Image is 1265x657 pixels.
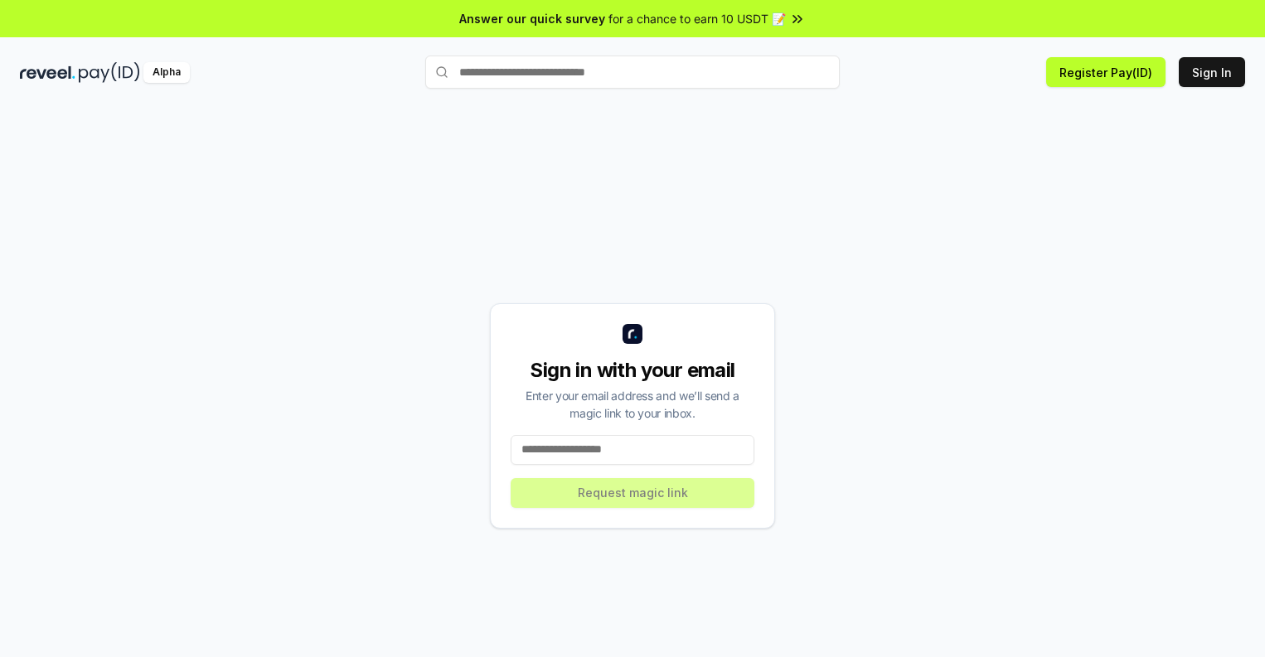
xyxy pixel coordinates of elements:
img: logo_small [623,324,642,344]
span: for a chance to earn 10 USDT 📝 [608,10,786,27]
button: Sign In [1179,57,1245,87]
button: Register Pay(ID) [1046,57,1166,87]
div: Alpha [143,62,190,83]
img: reveel_dark [20,62,75,83]
img: pay_id [79,62,140,83]
span: Answer our quick survey [459,10,605,27]
div: Enter your email address and we’ll send a magic link to your inbox. [511,387,754,422]
div: Sign in with your email [511,357,754,384]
